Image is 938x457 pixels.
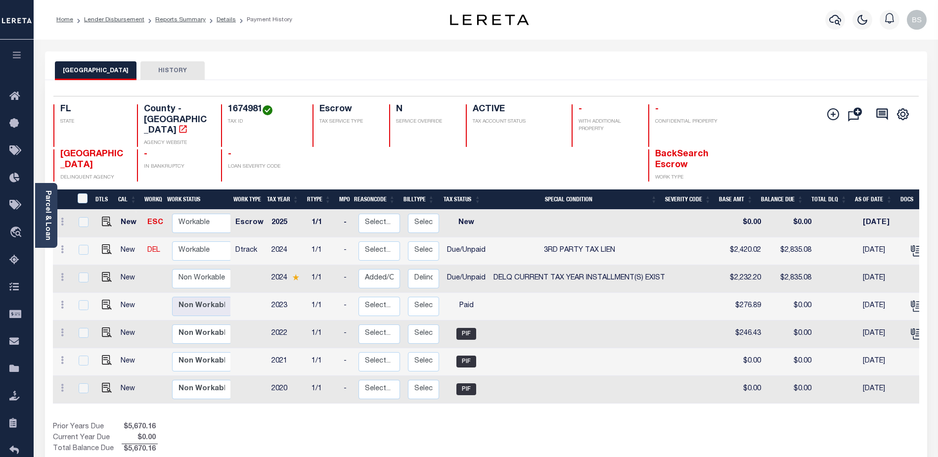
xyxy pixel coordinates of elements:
td: Prior Years Due [53,422,122,433]
td: Due/Unpaid [443,237,490,265]
td: [DATE] [859,265,904,293]
span: $0.00 [122,433,158,444]
td: 1/1 [308,265,340,293]
td: 2022 [268,320,308,348]
td: $0.00 [765,348,815,376]
th: WorkQ [140,189,163,210]
th: DTLS [91,189,114,210]
td: $0.00 [765,210,815,237]
p: STATE [60,118,126,126]
td: 2020 [268,376,308,404]
a: DEL [147,247,160,254]
td: $0.00 [723,376,765,404]
th: Severity Code: activate to sort column ascending [661,189,715,210]
th: BillType: activate to sort column ascending [400,189,439,210]
td: 1/1 [308,376,340,404]
td: $276.89 [723,293,765,320]
td: New [117,376,144,404]
h4: County - [GEOGRAPHIC_DATA] [144,104,209,137]
a: Lender Disbursement [84,17,144,23]
td: [DATE] [859,376,904,404]
td: $2,835.08 [765,237,815,265]
td: Current Year Due [53,433,122,444]
td: $0.00 [723,210,765,237]
span: 3RD PARTY TAX LIEN [544,247,615,254]
p: LOAN SEVERITY CODE [228,163,300,171]
img: logo-dark.svg [450,14,529,25]
p: TAX ACCOUNT STATUS [473,118,560,126]
td: 2024 [268,237,308,265]
a: Parcel & Loan [44,190,51,240]
td: $0.00 [765,376,815,404]
p: TAX ID [228,118,300,126]
h4: Escrow [319,104,377,115]
td: Due/Unpaid [443,265,490,293]
td: 2021 [268,348,308,376]
td: Escrow [231,210,268,237]
td: $2,420.02 [723,237,765,265]
p: IN BANKRUPTCY [144,163,209,171]
span: PIF [456,383,476,395]
button: [GEOGRAPHIC_DATA] [55,61,136,80]
th: Tax Year: activate to sort column ascending [263,189,303,210]
span: $5,670.16 [122,422,158,433]
td: New [117,320,144,348]
th: Work Type [229,189,263,210]
h4: 1674981 [228,104,300,115]
th: MPO [335,189,350,210]
span: $5,670.16 [122,444,158,455]
span: PIF [456,328,476,340]
th: ReasonCode: activate to sort column ascending [350,189,400,210]
td: Paid [443,293,490,320]
th: Base Amt: activate to sort column ascending [715,189,757,210]
td: - [340,348,355,376]
td: [DATE] [859,210,904,237]
span: PIF [456,356,476,367]
td: $0.00 [765,320,815,348]
th: Docs [896,189,920,210]
span: - [144,150,147,159]
span: [GEOGRAPHIC_DATA] [60,150,123,170]
td: [DATE] [859,348,904,376]
td: New [117,210,144,237]
img: Star.svg [292,274,299,280]
td: - [340,210,355,237]
p: WITH ADDITIONAL PROPERTY [579,118,636,133]
td: - [340,320,355,348]
th: As of Date: activate to sort column ascending [851,189,896,210]
td: 1/1 [308,210,340,237]
p: CONFIDENTIAL PROPERTY [655,118,720,126]
td: New [117,348,144,376]
td: $0.00 [723,348,765,376]
td: $2,835.08 [765,265,815,293]
td: 1/1 [308,320,340,348]
td: - [340,265,355,293]
td: New [117,293,144,320]
td: $2,232.20 [723,265,765,293]
th: Tax Status: activate to sort column ascending [439,189,485,210]
a: Details [217,17,236,23]
i: travel_explore [9,227,25,239]
td: Dtrack [231,237,268,265]
span: - [655,105,659,114]
h4: N [396,104,454,115]
p: DELINQUENT AGENCY [60,174,126,182]
th: &nbsp;&nbsp;&nbsp;&nbsp;&nbsp;&nbsp;&nbsp;&nbsp;&nbsp;&nbsp; [53,189,72,210]
td: 1/1 [308,293,340,320]
th: &nbsp; [72,189,92,210]
th: Special Condition: activate to sort column ascending [485,189,661,210]
td: New [117,265,144,293]
td: New [117,237,144,265]
span: - [228,150,231,159]
td: $246.43 [723,320,765,348]
th: RType: activate to sort column ascending [303,189,335,210]
p: TAX SERVICE TYPE [319,118,377,126]
a: ESC [147,219,163,226]
li: Payment History [236,15,292,24]
td: - [340,293,355,320]
p: WORK TYPE [655,174,720,182]
td: 2024 [268,265,308,293]
p: SERVICE OVERRIDE [396,118,454,126]
td: [DATE] [859,237,904,265]
td: [DATE] [859,320,904,348]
